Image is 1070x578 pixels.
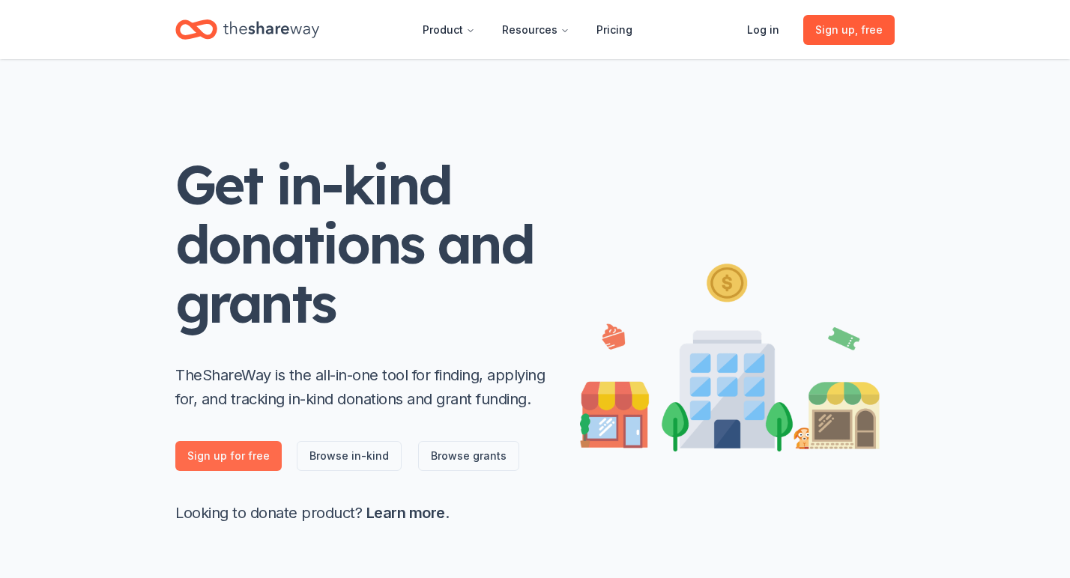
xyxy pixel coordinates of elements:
[411,12,644,47] nav: Main
[175,501,550,525] p: Looking to donate product? .
[735,15,791,45] a: Log in
[490,15,581,45] button: Resources
[297,441,402,471] a: Browse in-kind
[418,441,519,471] a: Browse grants
[584,15,644,45] a: Pricing
[815,21,883,39] span: Sign up
[175,155,550,333] h1: Get in-kind donations and grants
[855,23,883,36] span: , free
[580,258,880,451] img: Illustration for landing page
[175,441,282,471] a: Sign up for free
[175,12,319,47] a: Home
[366,504,445,522] a: Learn more
[175,363,550,411] p: TheShareWay is the all-in-one tool for finding, applying for, and tracking in-kind donations and ...
[411,15,487,45] button: Product
[803,15,895,45] a: Sign up, free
